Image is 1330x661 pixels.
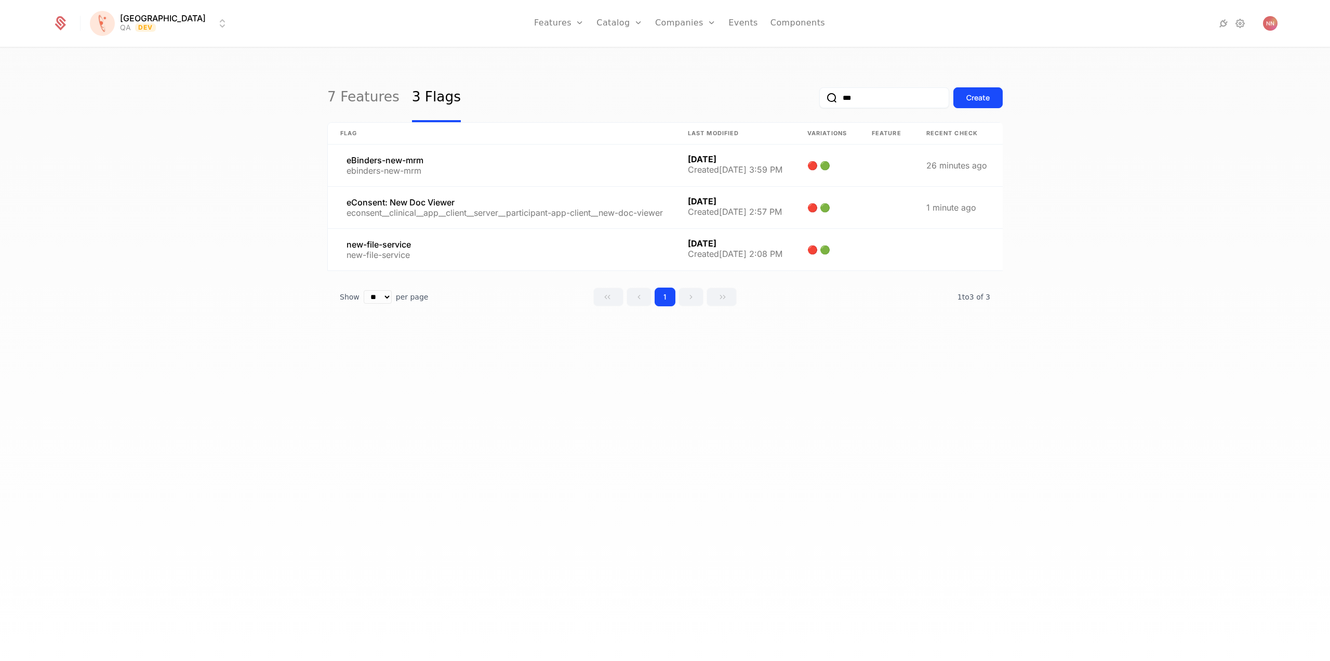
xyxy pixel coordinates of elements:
[679,288,703,306] button: Go to next page
[1263,16,1278,31] button: Open user button
[593,288,737,306] div: Page navigation
[1217,17,1230,30] a: Integrations
[120,22,131,33] div: QA
[655,288,675,306] button: Go to page 1
[1234,17,1246,30] a: Settings
[859,123,914,145] th: Feature
[90,11,115,36] img: Florence
[1263,16,1278,31] img: Nenad Nastasic
[795,123,859,145] th: Variations
[412,73,461,122] a: 3 Flags
[914,123,1000,145] th: Recent check
[966,93,990,103] div: Create
[340,292,360,302] span: Show
[707,288,737,306] button: Go to last page
[957,293,990,301] span: 3
[135,23,156,32] span: Dev
[627,288,651,306] button: Go to previous page
[328,123,675,145] th: Flag
[327,73,400,122] a: 7 Features
[93,12,229,35] button: Select environment
[593,288,623,306] button: Go to first page
[327,288,1003,306] div: Table pagination
[953,87,1003,108] button: Create
[396,292,429,302] span: per page
[364,290,392,304] select: Select page size
[675,123,795,145] th: Last Modified
[120,14,206,22] span: [GEOGRAPHIC_DATA]
[957,293,986,301] span: 1 to 3 of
